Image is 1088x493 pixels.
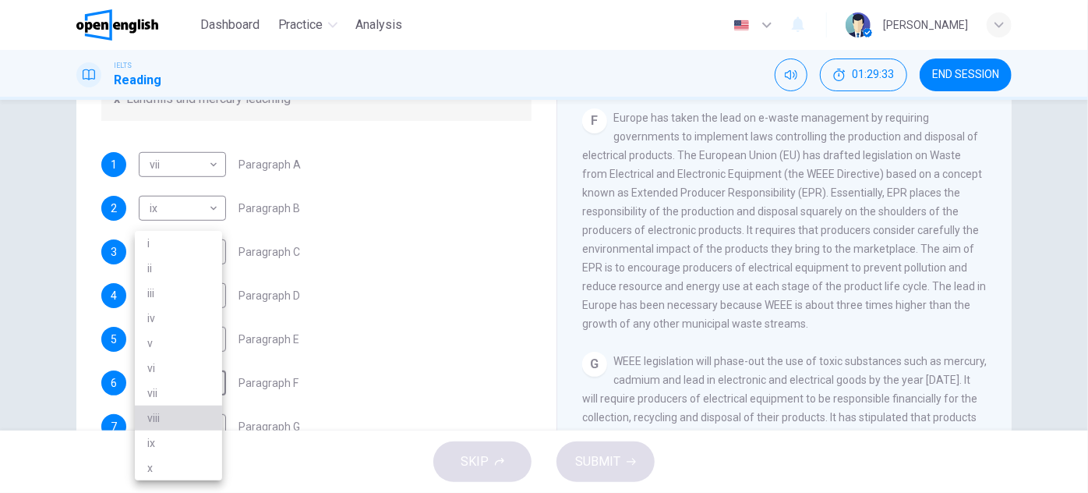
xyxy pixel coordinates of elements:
[135,356,222,381] li: vi
[135,231,222,256] li: i
[135,281,222,306] li: iii
[135,256,222,281] li: ii
[135,381,222,406] li: vii
[135,456,222,481] li: x
[135,406,222,431] li: viii
[135,306,222,331] li: iv
[135,331,222,356] li: v
[135,431,222,456] li: ix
